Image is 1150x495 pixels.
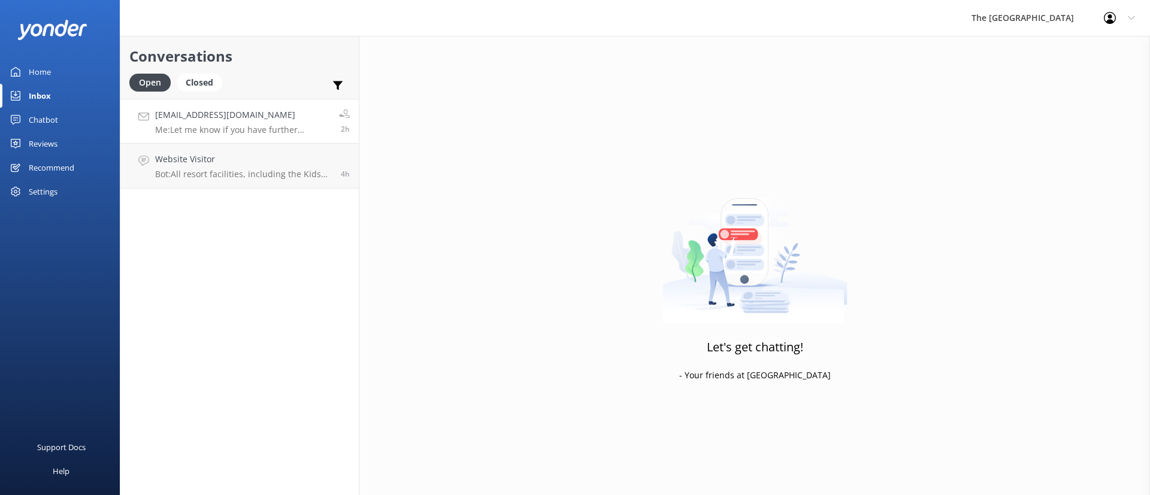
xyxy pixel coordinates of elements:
[18,20,87,40] img: yonder-white-logo.png
[29,180,57,204] div: Settings
[120,99,359,144] a: [EMAIL_ADDRESS][DOMAIN_NAME]Me:Let me know if you have further questions , I am happy to assist y...
[707,338,803,357] h3: Let's get chatting!
[129,75,177,89] a: Open
[37,435,86,459] div: Support Docs
[155,108,330,122] h4: [EMAIL_ADDRESS][DOMAIN_NAME]
[120,144,359,189] a: Website VisitorBot:All resort facilities, including the Kids Club, are reserved exclusively for i...
[177,75,228,89] a: Closed
[29,108,58,132] div: Chatbot
[341,124,350,134] span: 01:43pm 18-Aug-2025 (UTC -10:00) Pacific/Honolulu
[29,84,51,108] div: Inbox
[29,60,51,84] div: Home
[341,169,350,179] span: 11:32am 18-Aug-2025 (UTC -10:00) Pacific/Honolulu
[177,74,222,92] div: Closed
[53,459,69,483] div: Help
[662,173,848,323] img: artwork of a man stealing a conversation from at giant smartphone
[155,153,332,166] h4: Website Visitor
[29,156,74,180] div: Recommend
[129,45,350,68] h2: Conversations
[29,132,57,156] div: Reviews
[155,124,330,135] p: Me: Let me know if you have further questions , I am happy to assist you further.
[129,74,171,92] div: Open
[679,369,831,382] p: - Your friends at [GEOGRAPHIC_DATA]
[155,169,332,180] p: Bot: All resort facilities, including the Kids Club, are reserved exclusively for in-house guests...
